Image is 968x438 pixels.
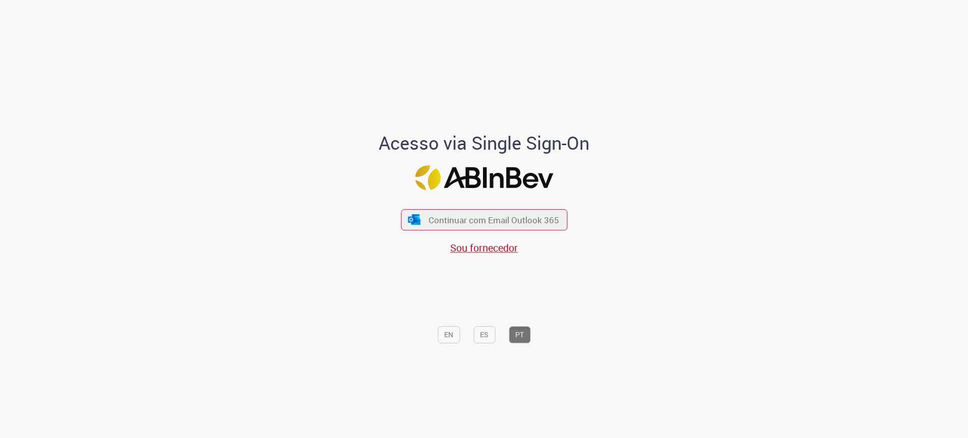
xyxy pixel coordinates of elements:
h1: Acesso via Single Sign-On [344,134,624,154]
a: Sou fornecedor [450,241,518,255]
span: Continuar com Email Outlook 365 [429,214,559,226]
img: ícone Azure/Microsoft 360 [407,214,421,225]
button: ícone Azure/Microsoft 360 Continuar com Email Outlook 365 [401,210,567,230]
button: ES [473,326,495,343]
img: Logo ABInBev [415,165,553,190]
button: EN [438,326,460,343]
button: PT [509,326,530,343]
